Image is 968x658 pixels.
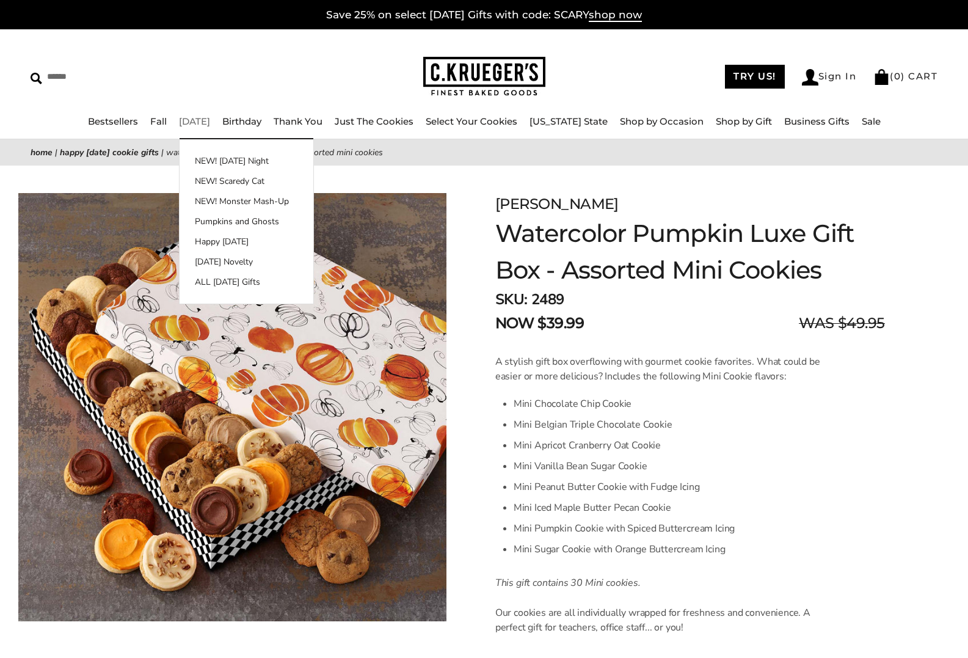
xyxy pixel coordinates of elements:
[18,193,446,621] img: Watercolor Pumpkin Luxe Gift Box - Assorted Mini Cookies
[862,115,881,127] a: Sale
[423,57,545,97] img: C.KRUEGER'S
[514,414,829,435] li: Mini Belgian Triple Chocolate Cookie
[514,497,829,518] li: Mini Iced Maple Butter Pecan Cookie
[326,9,642,22] a: Save 25% on select [DATE] Gifts with code: SCARYshop now
[55,147,57,158] span: |
[589,9,642,22] span: shop now
[514,435,829,456] li: Mini Apricot Cranberry Oat Cookie
[180,215,313,228] a: Pumpkins and Ghosts
[514,539,829,560] li: Mini Sugar Cookie with Orange Buttercream Icing
[31,145,937,159] nav: breadcrumbs
[60,147,159,158] a: Happy [DATE] Cookie Gifts
[180,155,313,167] a: NEW! [DATE] Night
[620,115,704,127] a: Shop by Occasion
[495,312,584,334] span: NOW $39.99
[495,290,528,309] strong: SKU:
[495,576,641,590] em: This gift contains 30 Mini cookies.
[222,115,261,127] a: Birthday
[274,115,322,127] a: Thank You
[716,115,772,127] a: Shop by Gift
[495,215,885,288] h1: Watercolor Pumpkin Luxe Gift Box - Assorted Mini Cookies
[166,147,383,158] span: Watercolor Pumpkin Luxe Gift Box - Assorted Mini Cookies
[529,115,608,127] a: [US_STATE] State
[31,147,53,158] a: Home
[725,65,785,89] a: TRY US!
[179,115,210,127] a: [DATE]
[531,290,564,309] span: 2489
[514,477,829,497] li: Mini Peanut Butter Cookie with Fudge Icing
[784,115,850,127] a: Business Gifts
[180,255,313,268] a: [DATE] Novelty
[514,393,829,414] li: Mini Chocolate Chip Cookie
[799,312,884,334] span: WAS $49.95
[180,276,313,288] a: ALL [DATE] Gifts
[495,605,829,635] p: Our cookies are all individually wrapped for freshness and convenience. A perfect gift for teache...
[495,193,885,215] div: [PERSON_NAME]
[150,115,167,127] a: Fall
[161,147,164,158] span: |
[495,354,829,384] p: A stylish gift box overflowing with gourmet cookie favorites. What could be easier or more delici...
[802,69,818,86] img: Account
[802,69,857,86] a: Sign In
[335,115,413,127] a: Just The Cookies
[514,518,829,539] li: Mini Pumpkin Cookie with Spiced Buttercream Icing
[88,115,138,127] a: Bestsellers
[180,235,313,248] a: Happy [DATE]
[514,456,829,477] li: Mini Vanilla Bean Sugar Cookie
[180,175,313,188] a: NEW! Scaredy Cat
[31,67,176,86] input: Search
[894,70,901,82] span: 0
[873,70,937,82] a: (0) CART
[426,115,517,127] a: Select Your Cookies
[873,69,890,85] img: Bag
[180,195,313,208] a: NEW! Monster Mash-Up
[31,73,42,84] img: Search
